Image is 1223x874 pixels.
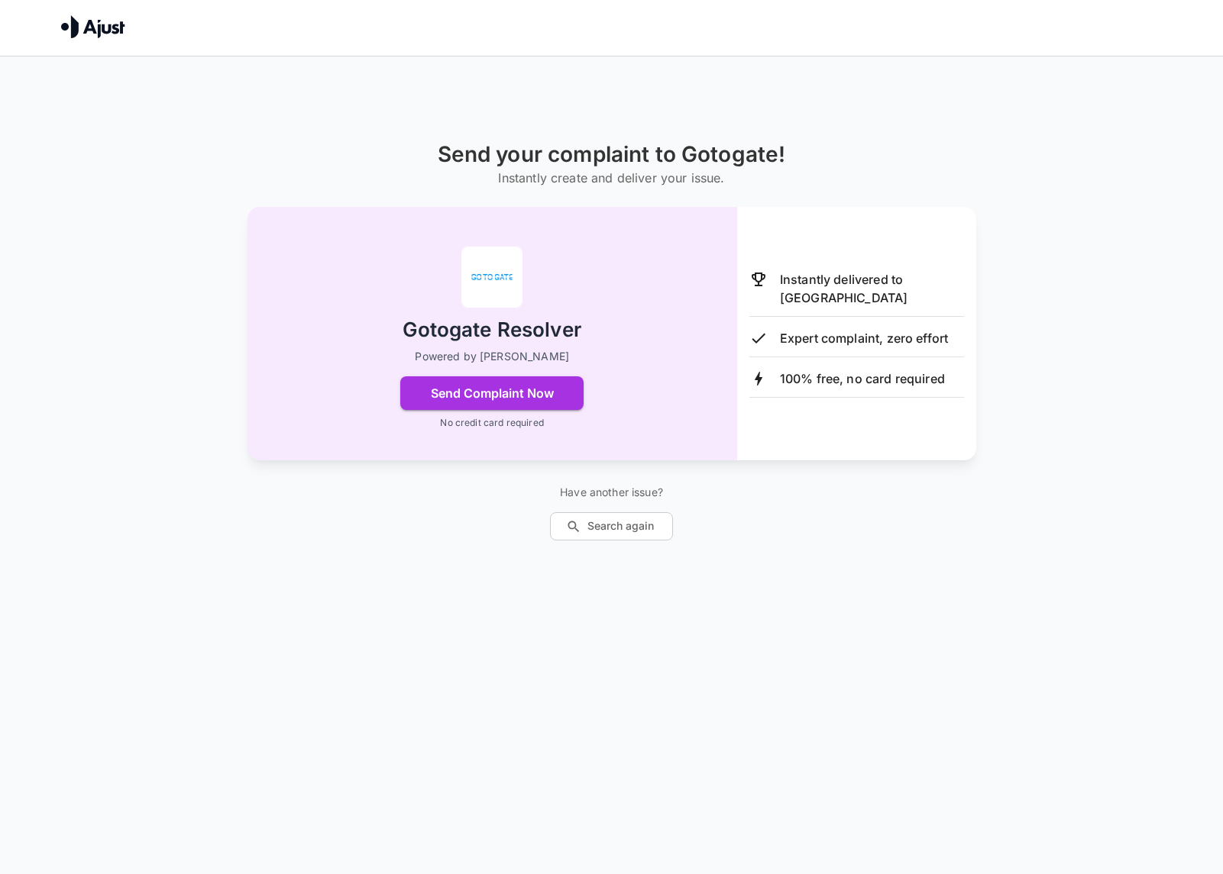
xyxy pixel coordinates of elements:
[400,376,584,410] button: Send Complaint Now
[780,329,948,347] p: Expert complaint, zero effort
[780,369,945,388] p: 100% free, no card required
[61,15,125,38] img: Ajust
[440,416,543,430] p: No credit card required
[550,512,673,540] button: Search again
[461,247,523,308] img: Gotogate
[403,317,581,343] h2: Gotogate Resolver
[550,485,673,500] p: Have another issue?
[438,167,786,189] h6: Instantly create and deliver your issue.
[780,270,964,307] p: Instantly delivered to [GEOGRAPHIC_DATA]
[438,142,786,167] h1: Send your complaint to Gotogate!
[415,349,569,364] p: Powered by [PERSON_NAME]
